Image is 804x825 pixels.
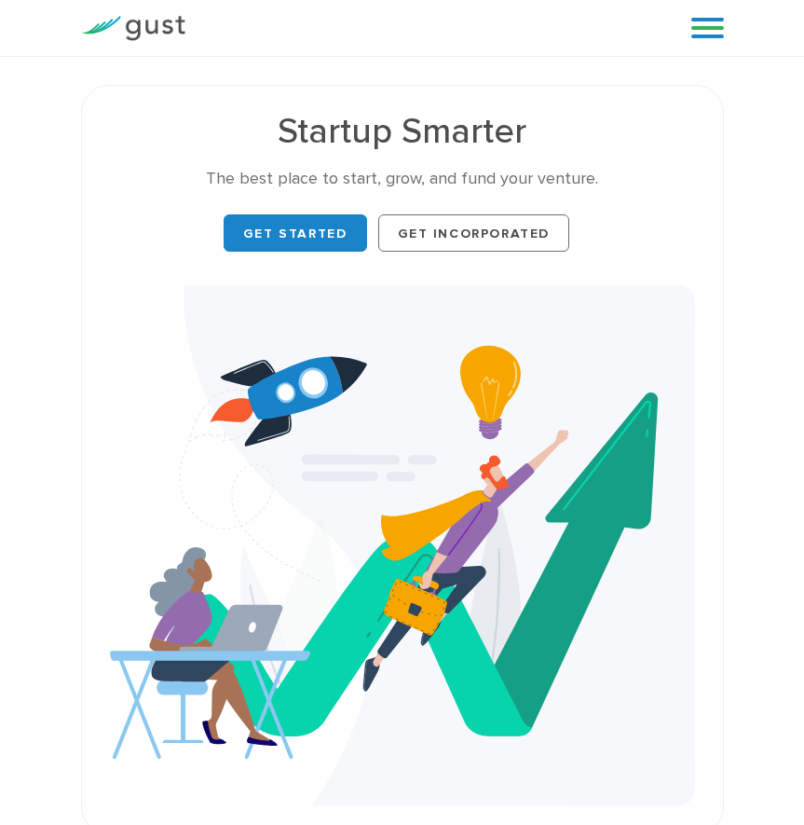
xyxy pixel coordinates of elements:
[110,168,695,190] div: The best place to start, grow, and fund your venture.
[110,114,695,149] h1: Startup Smarter
[224,214,367,252] a: Get Started
[378,214,570,252] a: Get Incorporated
[81,16,185,41] img: Gust Logo
[110,285,695,805] img: Startup Smarter Hero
